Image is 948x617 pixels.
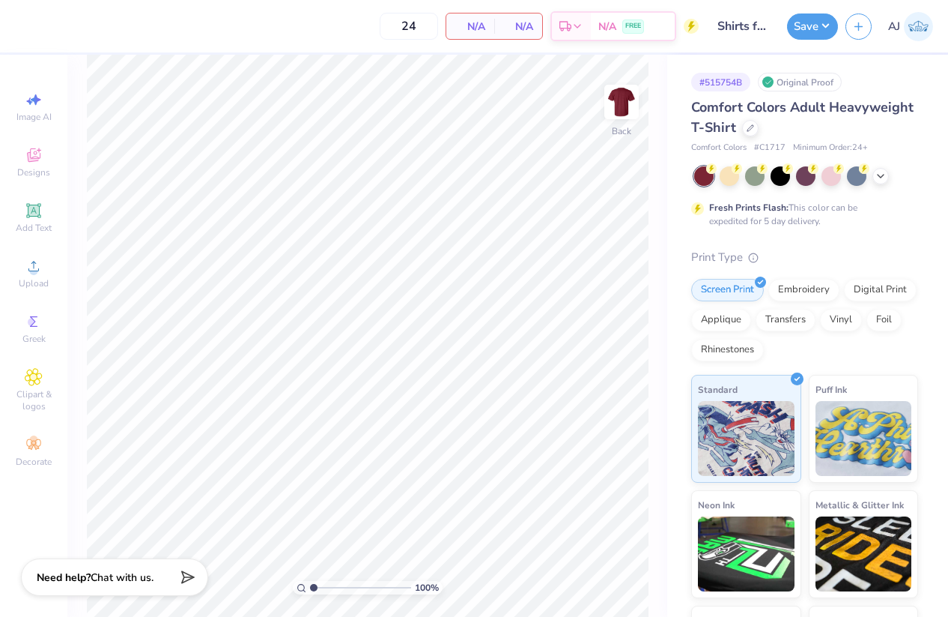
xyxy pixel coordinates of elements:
input: Untitled Design [706,11,780,41]
span: Comfort Colors Adult Heavyweight T-Shirt [691,98,914,136]
div: Foil [866,309,902,331]
span: Comfort Colors [691,142,747,154]
span: FREE [625,21,641,31]
span: Add Text [16,222,52,234]
img: Puff Ink [815,401,912,476]
img: Back [607,87,636,117]
span: Clipart & logos [7,388,60,412]
span: Image AI [16,111,52,123]
div: Screen Print [691,279,764,301]
span: Chat with us. [91,571,154,585]
img: Armiel John Calzada [904,12,933,41]
span: N/A [455,19,485,34]
span: Metallic & Glitter Ink [815,497,904,513]
div: Applique [691,309,751,331]
input: – – [380,13,438,40]
strong: Need help? [37,571,91,585]
div: Transfers [756,309,815,331]
span: 100 % [415,581,439,595]
button: Save [787,13,838,40]
span: Neon Ink [698,497,735,513]
img: Standard [698,401,794,476]
img: Metallic & Glitter Ink [815,517,912,592]
span: N/A [598,19,616,34]
span: Designs [17,166,50,178]
div: Vinyl [820,309,862,331]
span: Decorate [16,456,52,468]
div: Embroidery [768,279,839,301]
strong: Fresh Prints Flash: [709,202,789,214]
div: Back [612,124,631,138]
span: N/A [503,19,533,34]
span: # C1717 [754,142,786,154]
span: Upload [19,277,49,289]
span: Puff Ink [815,382,847,397]
div: Digital Print [844,279,917,301]
div: Print Type [691,249,918,266]
img: Neon Ink [698,517,794,592]
span: Minimum Order: 24 + [793,142,868,154]
div: # 515754B [691,73,750,91]
span: Greek [22,333,46,345]
a: AJ [888,12,933,41]
div: Original Proof [758,73,842,91]
div: This color can be expedited for 5 day delivery. [709,201,893,228]
span: Standard [698,382,738,397]
div: Rhinestones [691,339,764,361]
span: AJ [888,18,900,35]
